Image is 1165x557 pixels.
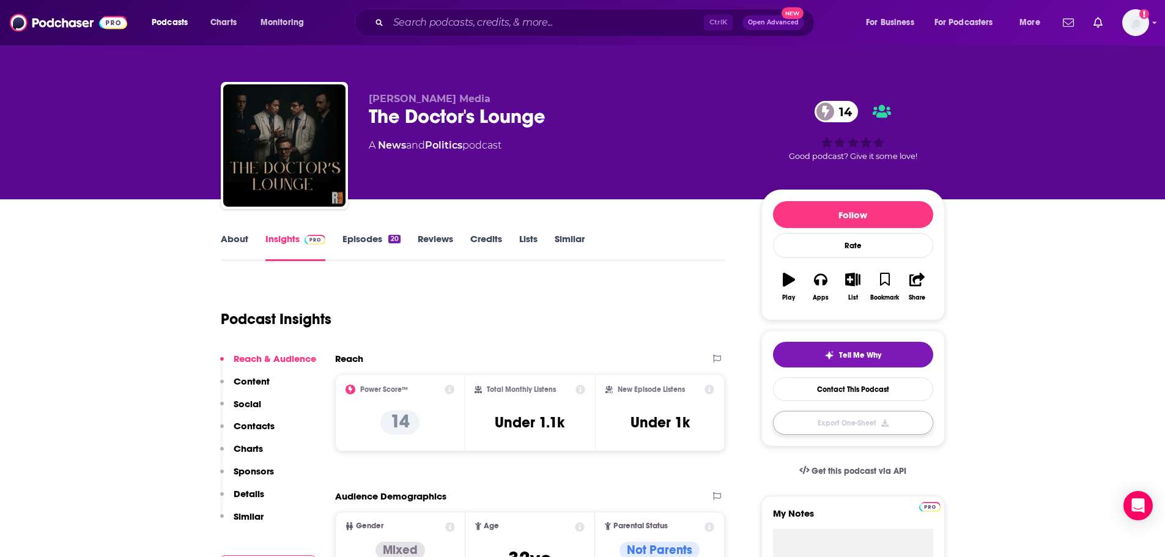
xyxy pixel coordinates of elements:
[1139,9,1149,19] svg: Add a profile image
[220,420,275,443] button: Contacts
[866,14,914,31] span: For Business
[789,152,917,161] span: Good podcast? Give it some love!
[813,294,829,301] div: Apps
[388,13,704,32] input: Search podcasts, credits, & more...
[1011,13,1056,32] button: open menu
[631,413,690,432] h3: Under 1k
[782,294,795,301] div: Play
[848,294,858,301] div: List
[901,265,933,309] button: Share
[220,443,263,465] button: Charts
[748,20,799,26] span: Open Advanced
[1089,12,1108,33] a: Show notifications dropdown
[773,233,933,258] div: Rate
[220,488,264,511] button: Details
[618,385,685,394] h2: New Episode Listens
[360,385,408,394] h2: Power Score™
[495,413,564,432] h3: Under 1.1k
[773,201,933,228] button: Follow
[857,13,930,32] button: open menu
[220,398,261,421] button: Social
[827,101,858,122] span: 14
[369,138,501,153] div: A podcast
[366,9,826,37] div: Search podcasts, credits, & more...
[10,11,127,34] img: Podchaser - Follow, Share and Rate Podcasts
[909,294,925,301] div: Share
[773,377,933,401] a: Contact This Podcast
[926,13,1011,32] button: open menu
[335,490,446,502] h2: Audience Demographics
[742,15,804,30] button: Open AdvancedNew
[234,398,261,410] p: Social
[519,233,538,261] a: Lists
[305,235,326,245] img: Podchaser Pro
[406,139,425,151] span: and
[704,15,733,31] span: Ctrl K
[202,13,244,32] a: Charts
[761,93,945,169] div: 14Good podcast? Give it some love!
[839,350,881,360] span: Tell Me Why
[356,522,383,530] span: Gender
[837,265,868,309] button: List
[220,375,270,398] button: Content
[234,443,263,454] p: Charts
[418,233,453,261] a: Reviews
[234,511,264,522] p: Similar
[425,139,462,151] a: Politics
[234,353,316,364] p: Reach & Audience
[223,84,346,207] img: The Doctor's Lounge
[790,456,917,486] a: Get this podcast via API
[369,93,490,105] span: [PERSON_NAME] Media
[773,342,933,367] button: tell me why sparkleTell Me Why
[812,466,906,476] span: Get this podcast via API
[234,375,270,387] p: Content
[143,13,204,32] button: open menu
[613,522,668,530] span: Parental Status
[555,233,585,261] a: Similar
[210,14,237,31] span: Charts
[380,410,420,435] p: 14
[869,265,901,309] button: Bookmark
[1122,9,1149,36] button: Show profile menu
[234,465,274,477] p: Sponsors
[221,310,331,328] h1: Podcast Insights
[919,500,941,512] a: Pro website
[1122,9,1149,36] img: User Profile
[1058,12,1079,33] a: Show notifications dropdown
[773,507,933,529] label: My Notes
[824,350,834,360] img: tell me why sparkle
[919,502,941,512] img: Podchaser Pro
[934,14,993,31] span: For Podcasters
[870,294,899,301] div: Bookmark
[265,233,326,261] a: InsightsPodchaser Pro
[484,522,499,530] span: Age
[234,488,264,500] p: Details
[1122,9,1149,36] span: Logged in as ahusic2015
[470,233,502,261] a: Credits
[388,235,400,243] div: 20
[773,411,933,435] button: Export One-Sheet
[378,139,406,151] a: News
[782,7,804,19] span: New
[220,465,274,488] button: Sponsors
[1019,14,1040,31] span: More
[261,14,304,31] span: Monitoring
[342,233,400,261] a: Episodes20
[234,420,275,432] p: Contacts
[335,353,363,364] h2: Reach
[252,13,320,32] button: open menu
[773,265,805,309] button: Play
[220,353,316,375] button: Reach & Audience
[1123,491,1153,520] div: Open Intercom Messenger
[487,385,556,394] h2: Total Monthly Listens
[220,511,264,533] button: Similar
[221,233,248,261] a: About
[805,265,837,309] button: Apps
[152,14,188,31] span: Podcasts
[815,101,858,122] a: 14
